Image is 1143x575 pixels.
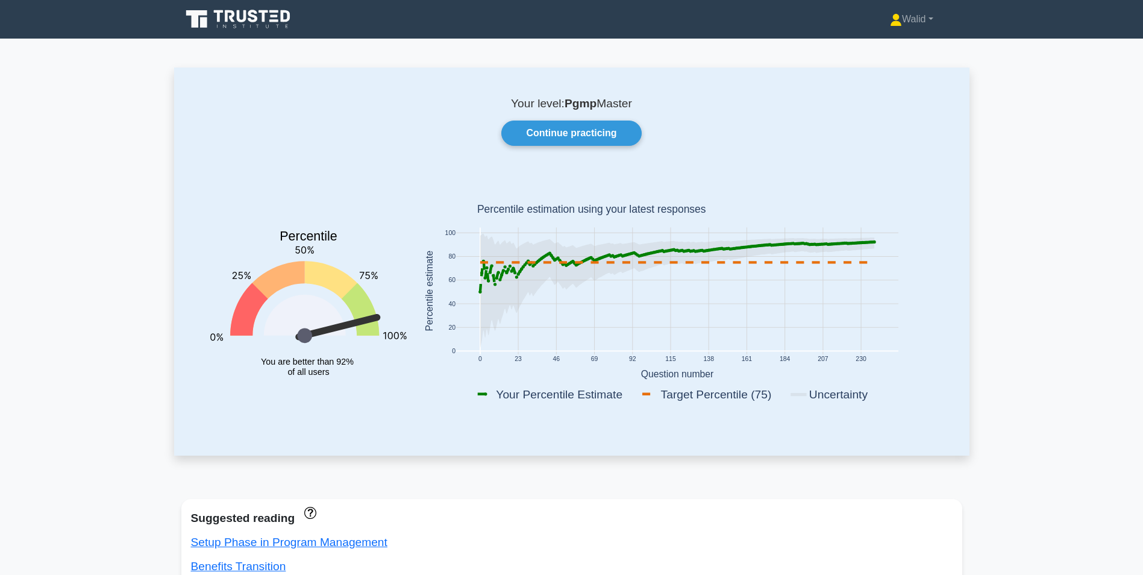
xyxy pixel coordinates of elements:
[856,356,866,363] text: 230
[861,7,962,31] a: Walid
[448,324,456,331] text: 20
[818,356,828,363] text: 207
[640,369,713,379] text: Question number
[445,230,456,236] text: 100
[452,348,456,355] text: 0
[628,356,636,363] text: 92
[191,560,286,573] a: Benefits Transition
[477,204,706,216] text: Percentile estimation using your latest responses
[448,277,456,284] text: 60
[565,97,597,110] b: Pgmp
[191,509,953,528] div: Suggested reading
[741,356,752,363] text: 161
[553,356,560,363] text: 46
[779,356,790,363] text: 184
[448,301,456,307] text: 40
[424,251,434,331] text: Percentile estimate
[665,356,676,363] text: 115
[301,506,316,518] a: These concepts have been answered less than 50% correct. The guides disapear when you answer ques...
[287,367,329,377] tspan: of all users
[478,356,481,363] text: 0
[203,96,941,111] p: Your level: Master
[261,357,354,366] tspan: You are better than 92%
[448,254,456,260] text: 80
[280,230,337,244] text: Percentile
[515,356,522,363] text: 23
[191,536,387,548] a: Setup Phase in Program Management
[703,356,714,363] text: 138
[501,121,641,146] a: Continue practicing
[590,356,598,363] text: 69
